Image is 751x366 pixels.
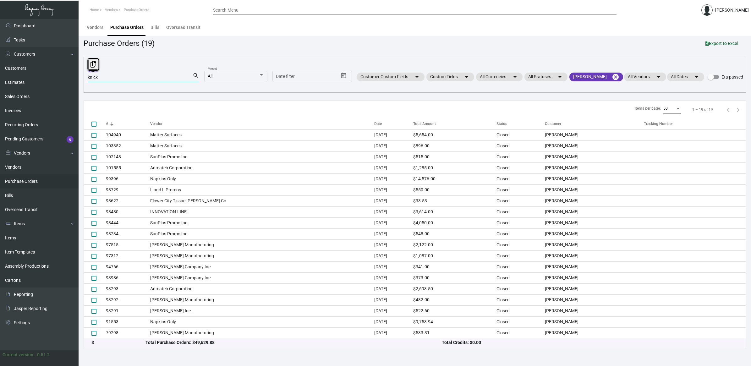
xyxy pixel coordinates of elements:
td: [PERSON_NAME] [545,261,644,272]
button: Open calendar [339,71,349,81]
td: $4,050.00 [413,217,496,228]
td: $896.00 [413,140,496,151]
td: Closed [496,239,545,250]
td: [DATE] [374,173,413,184]
td: Matter Surfaces [150,129,374,140]
td: 93293 [106,283,150,294]
td: 98480 [106,206,150,217]
div: 1 – 19 of 19 [692,107,713,112]
td: [PERSON_NAME] [545,327,644,338]
td: 98234 [106,228,150,239]
td: Closed [496,195,545,206]
td: $550.00 [413,184,496,195]
td: Closed [496,327,545,338]
td: Closed [496,305,545,316]
div: Customer [545,121,644,127]
td: 98729 [106,184,150,195]
button: Next page [733,105,743,115]
td: [DATE] [374,283,413,294]
td: [DATE] [374,294,413,305]
td: 94766 [106,261,150,272]
td: 79298 [106,327,150,338]
td: [PERSON_NAME] [545,140,644,151]
td: [DATE] [374,195,413,206]
div: Total Amount [413,121,496,127]
mat-icon: arrow_drop_down [463,73,470,81]
td: 93292 [106,294,150,305]
td: [DATE] [374,305,413,316]
td: [PERSON_NAME] [545,162,644,173]
td: SunPlus Promo Inc. [150,217,374,228]
td: [DATE] [374,239,413,250]
td: Closed [496,316,545,327]
td: [PERSON_NAME] [545,250,644,261]
div: Total Amount [413,121,436,127]
td: [DATE] [374,162,413,173]
td: 101555 [106,162,150,173]
td: $2,693.50 [413,283,496,294]
td: $533.31 [413,327,496,338]
td: [DATE] [374,250,413,261]
td: [DATE] [374,228,413,239]
td: $3,614.00 [413,206,496,217]
div: Vendors [87,24,103,31]
td: [PERSON_NAME] [545,228,644,239]
mat-chip: All Dates [667,73,704,81]
td: INNOVATION-LINE [150,206,374,217]
div: # [106,121,108,127]
td: [PERSON_NAME] [545,294,644,305]
div: Tracking Number [644,121,746,127]
td: Closed [496,283,545,294]
div: Customer [545,121,561,127]
mat-chip: Custom Fields [426,73,474,81]
td: 99396 [106,173,150,184]
td: [PERSON_NAME] Manufacturing [150,239,374,250]
div: Vendor [150,121,162,127]
td: [PERSON_NAME] [545,206,644,217]
td: [DATE] [374,261,413,272]
td: Closed [496,140,545,151]
div: Date [374,121,413,127]
td: 98444 [106,217,150,228]
td: $5,654.00 [413,129,496,140]
td: [PERSON_NAME] Inc. [150,305,374,316]
div: Status [496,121,507,127]
td: 93986 [106,272,150,283]
td: [PERSON_NAME] [545,305,644,316]
td: $482.00 [413,294,496,305]
td: SunPlus Promo Inc. [150,151,374,162]
td: Closed [496,261,545,272]
mat-icon: arrow_drop_down [655,73,662,81]
td: Closed [496,173,545,184]
div: Total Purchase Orders: $49,629.88 [145,339,442,346]
td: 104940 [106,129,150,140]
mat-icon: arrow_drop_down [556,73,564,81]
td: Closed [496,250,545,261]
td: $548.00 [413,228,496,239]
div: Purchase Orders (19) [84,38,155,49]
span: 50 [663,106,668,111]
mat-icon: arrow_drop_down [413,73,421,81]
td: 98622 [106,195,150,206]
td: [PERSON_NAME] [545,173,644,184]
td: [PERSON_NAME] Manufacturing [150,327,374,338]
td: Closed [496,162,545,173]
div: Tracking Number [644,121,673,127]
td: 102148 [106,151,150,162]
td: [PERSON_NAME] Manufacturing [150,294,374,305]
span: [PERSON_NAME] [573,74,607,80]
img: admin@bootstrapmaster.com [701,4,713,16]
td: Closed [496,206,545,217]
div: Total Credits: $0.00 [442,339,738,346]
div: Date [374,121,382,127]
td: [PERSON_NAME] [545,316,644,327]
div: 0.51.2 [37,352,50,358]
input: End date [301,74,331,79]
td: Matter Surfaces [150,140,374,151]
i: Copy [90,61,96,68]
td: Closed [496,272,545,283]
span: PurchaseOrders [124,8,149,12]
td: [PERSON_NAME] [545,184,644,195]
div: Overseas Transit [166,24,200,31]
td: [DATE] [374,129,413,140]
